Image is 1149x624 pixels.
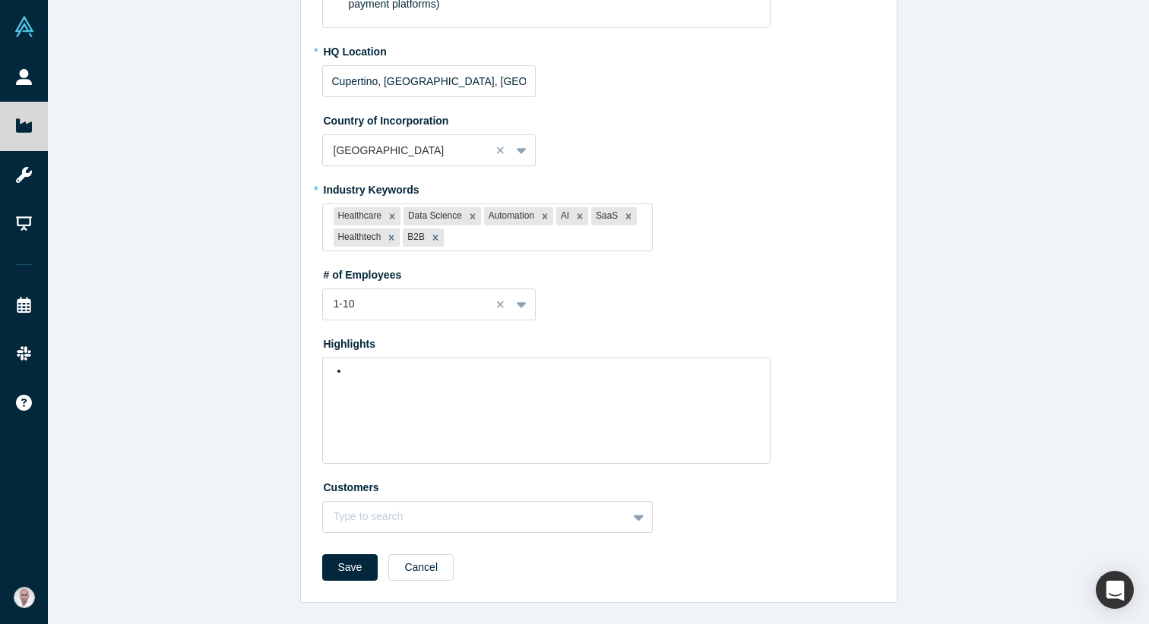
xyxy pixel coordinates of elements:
[464,207,481,225] div: Remove Data Science
[591,207,620,225] div: SaaS
[14,16,35,37] img: Alchemist Vault Logo
[537,207,553,225] div: Remove Automation
[403,228,426,247] div: B2B
[334,228,384,247] div: Healthtech
[571,207,588,225] div: Remove AI
[322,177,875,198] label: Industry Keywords
[322,39,875,60] label: HQ Location
[404,207,464,225] div: Data Science
[322,474,875,496] label: Customers
[322,108,875,129] label: Country of Incorporation
[322,554,378,581] button: Save
[384,207,400,225] div: Remove Healthcare
[322,331,875,352] label: Highlights
[427,228,444,247] div: Remove B2B
[484,207,537,225] div: Automation
[322,65,536,97] input: Enter a location
[388,554,454,581] button: Cancel
[322,358,771,464] div: rdw-wrapper
[14,587,35,608] img: Vetri Venthan Elango's Account
[333,363,761,405] div: rdw-editor
[556,207,571,225] div: AI
[620,207,637,225] div: Remove SaaS
[383,228,400,247] div: Remove Healthtech
[322,262,875,283] label: # of Employees
[334,207,385,225] div: Healthcare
